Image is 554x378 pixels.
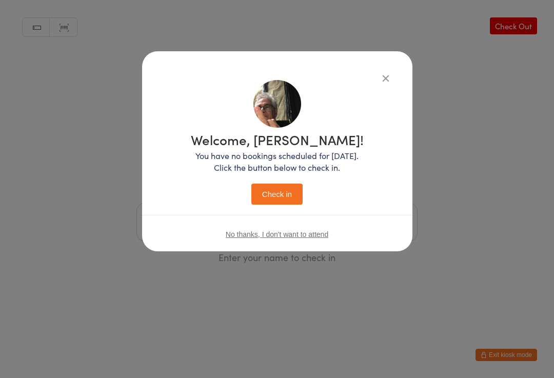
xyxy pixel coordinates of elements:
p: You have no bookings scheduled for [DATE]. Click the button below to check in. [191,150,364,173]
img: image1750416855.png [253,80,301,128]
button: Check in [251,184,303,205]
button: No thanks, I don't want to attend [226,230,328,238]
h1: Welcome, [PERSON_NAME]! [191,133,364,146]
